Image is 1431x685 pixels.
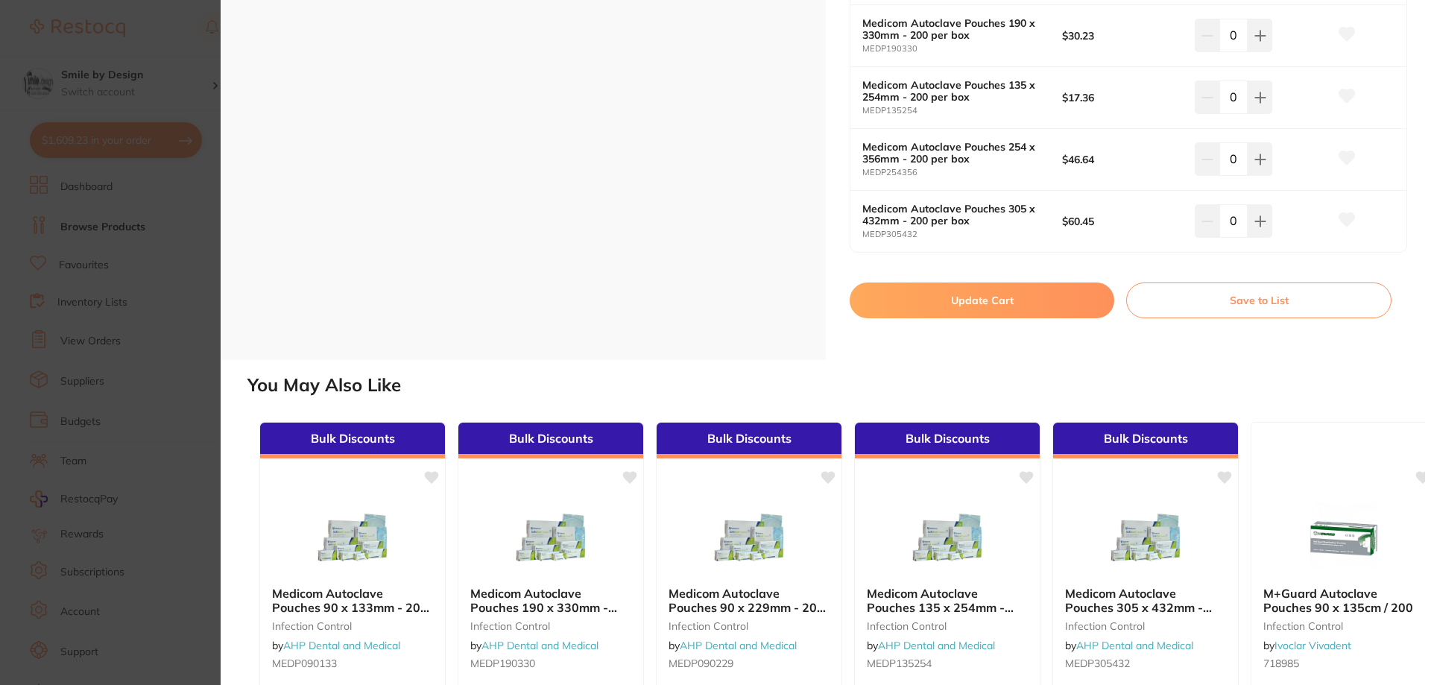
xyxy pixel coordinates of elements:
b: Medicom Autoclave Pouches 305 x 432mm - 200 per box [862,203,1042,227]
b: $46.64 [1062,154,1182,165]
b: Medicom Autoclave Pouches 135 x 254mm - 200 per box [867,587,1028,614]
span: by [669,639,797,652]
b: Medicom Autoclave Pouches 90 x 133mm - 200 per box [272,587,433,614]
div: Bulk Discounts [855,423,1040,458]
small: infection control [669,620,830,632]
small: MEDP090229 [669,657,830,669]
small: MEDP305432 [1065,657,1226,669]
span: by [272,639,400,652]
b: Medicom Autoclave Pouches 190 x 330mm - 200 per box [862,17,1042,41]
a: Ivoclar Vivadent [1274,639,1351,652]
small: MEDP305432 [862,230,1062,239]
b: $60.45 [1062,215,1182,227]
b: Medicom Autoclave Pouches 305 x 432mm - 200 per box [1065,587,1226,614]
img: M+Guard Autoclave Pouches 90 x 135cm / 200 [1295,500,1392,575]
img: Medicom Autoclave Pouches 135 x 254mm - 200 per box [899,500,996,575]
small: infection control [272,620,433,632]
h2: You May Also Like [247,375,1425,396]
small: infection control [1065,620,1226,632]
div: Bulk Discounts [458,423,643,458]
button: Update Cart [850,282,1114,318]
b: Medicom Autoclave Pouches 254 x 356mm - 200 per box [862,141,1042,165]
a: AHP Dental and Medical [680,639,797,652]
b: Medicom Autoclave Pouches 190 x 330mm - 200 per box [470,587,631,614]
small: MEDP090133 [272,657,433,669]
small: infection control [867,620,1028,632]
a: AHP Dental and Medical [878,639,995,652]
small: MEDP190330 [862,44,1062,54]
div: Bulk Discounts [260,423,445,458]
small: infection control [470,620,631,632]
b: Medicom Autoclave Pouches 135 x 254mm - 200 per box [862,79,1042,103]
span: by [867,639,995,652]
b: Medicom Autoclave Pouches 90 x 229mm - 200 per box [669,587,830,614]
a: AHP Dental and Medical [481,639,598,652]
small: MEDP135254 [862,106,1062,116]
span: by [1263,639,1351,652]
img: Medicom Autoclave Pouches 90 x 133mm - 200 per box [304,500,401,575]
span: by [1065,639,1193,652]
b: $30.23 [1062,30,1182,42]
img: Medicom Autoclave Pouches 190 x 330mm - 200 per box [502,500,599,575]
a: AHP Dental and Medical [283,639,400,652]
b: $17.36 [1062,92,1182,104]
button: Save to List [1126,282,1391,318]
small: MEDP190330 [470,657,631,669]
img: Medicom Autoclave Pouches 90 x 229mm - 200 per box [701,500,797,575]
small: MEDP254356 [862,168,1062,177]
a: AHP Dental and Medical [1076,639,1193,652]
small: MEDP135254 [867,657,1028,669]
b: M+Guard Autoclave Pouches 90 x 135cm / 200 [1263,587,1424,614]
small: 718985 [1263,657,1424,669]
img: Medicom Autoclave Pouches 305 x 432mm - 200 per box [1097,500,1194,575]
div: Bulk Discounts [1053,423,1238,458]
div: Bulk Discounts [657,423,841,458]
small: infection control [1263,620,1424,632]
span: by [470,639,598,652]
